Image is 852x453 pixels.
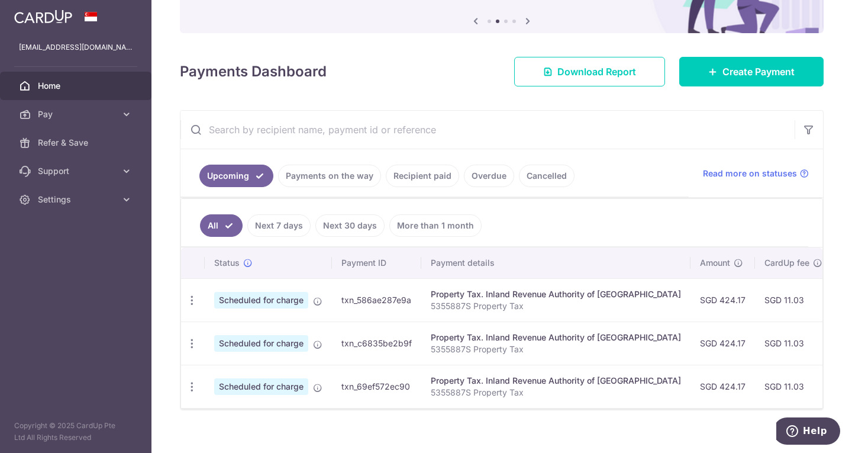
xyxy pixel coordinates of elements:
img: CardUp [14,9,72,24]
a: Payments on the way [278,165,381,187]
input: Search by recipient name, payment id or reference [180,111,795,149]
a: Next 30 days [315,214,385,237]
span: Scheduled for charge [214,335,308,352]
span: Home [38,80,116,92]
iframe: Opens a widget where you can find more information [776,417,840,447]
a: Overdue [464,165,514,187]
div: Property Tax. Inland Revenue Authority of [GEOGRAPHIC_DATA] [431,288,681,300]
span: Scheduled for charge [214,292,308,309]
span: Support [38,165,116,177]
td: SGD 424.17 [690,278,755,322]
a: All [200,214,243,237]
th: Payment details [421,248,690,278]
span: Scheduled for charge [214,378,308,395]
h4: Payments Dashboard [180,61,327,82]
td: txn_c6835be2b9f [332,322,421,365]
td: SGD 11.03 [755,365,832,408]
span: Read more on statuses [703,168,797,179]
p: 5355887S Property Tax [431,300,681,312]
span: Status [214,257,240,269]
td: SGD 11.03 [755,278,832,322]
span: Refer & Save [38,137,116,149]
span: Settings [38,194,116,205]
a: Upcoming [199,165,273,187]
div: Property Tax. Inland Revenue Authority of [GEOGRAPHIC_DATA] [431,375,681,387]
a: More than 1 month [389,214,482,237]
p: [EMAIL_ADDRESS][DOMAIN_NAME] [19,41,133,53]
a: Cancelled [519,165,575,187]
th: Payment ID [332,248,421,278]
td: SGD 11.03 [755,322,832,365]
a: Next 7 days [247,214,311,237]
span: Amount [700,257,730,269]
span: Download Report [557,65,636,79]
td: SGD 424.17 [690,365,755,408]
div: Property Tax. Inland Revenue Authority of [GEOGRAPHIC_DATA] [431,332,681,343]
p: 5355887S Property Tax [431,387,681,399]
a: Download Report [514,57,665,86]
td: SGD 424.17 [690,322,755,365]
span: Pay [38,108,116,120]
a: Read more on statuses [703,168,809,179]
span: Create Payment [722,65,795,79]
a: Create Payment [679,57,824,86]
td: txn_69ef572ec90 [332,365,421,408]
span: CardUp fee [764,257,809,269]
td: txn_586ae287e9a [332,278,421,322]
a: Recipient paid [386,165,459,187]
p: 5355887S Property Tax [431,343,681,355]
